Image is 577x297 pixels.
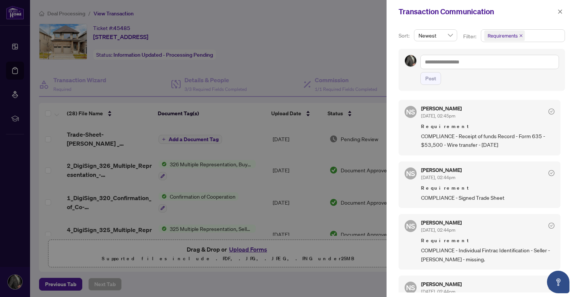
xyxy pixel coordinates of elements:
span: check-circle [548,223,554,229]
span: Requirements [488,32,518,39]
button: Post [420,72,441,85]
span: COMPLIANCE - Receipt of funds Record - Form 635 - $53,500 - Wire transfer - [DATE] [421,132,554,149]
span: NS [406,107,415,117]
h5: [PERSON_NAME] [421,282,462,287]
span: Requirement [421,184,554,192]
span: Requirement [421,237,554,244]
span: close [519,34,523,38]
p: Filter: [463,32,477,41]
span: check-circle [548,170,554,176]
span: NS [406,168,415,179]
h5: [PERSON_NAME] [421,167,462,173]
button: Open asap [547,271,569,293]
img: Profile Icon [405,55,416,66]
span: COMPLIANCE - Individual Fintrac Identification - Seller - [PERSON_NAME] - missing. [421,246,554,264]
span: Requirement [421,123,554,130]
span: close [557,9,563,14]
h5: [PERSON_NAME] [421,106,462,111]
span: [DATE], 02:44pm [421,227,455,233]
span: [DATE], 02:44pm [421,175,455,180]
span: Requirements [484,30,525,41]
span: NS [406,221,415,231]
h5: [PERSON_NAME] [421,220,462,225]
span: [DATE], 02:45pm [421,113,455,119]
span: [DATE], 02:44pm [421,289,455,294]
p: Sort: [399,32,411,40]
span: check-circle [548,109,554,115]
span: NS [406,282,415,293]
div: Transaction Communication [399,6,555,17]
span: COMPLIANCE - Signed Trade Sheet [421,193,554,202]
span: Newest [418,30,453,41]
